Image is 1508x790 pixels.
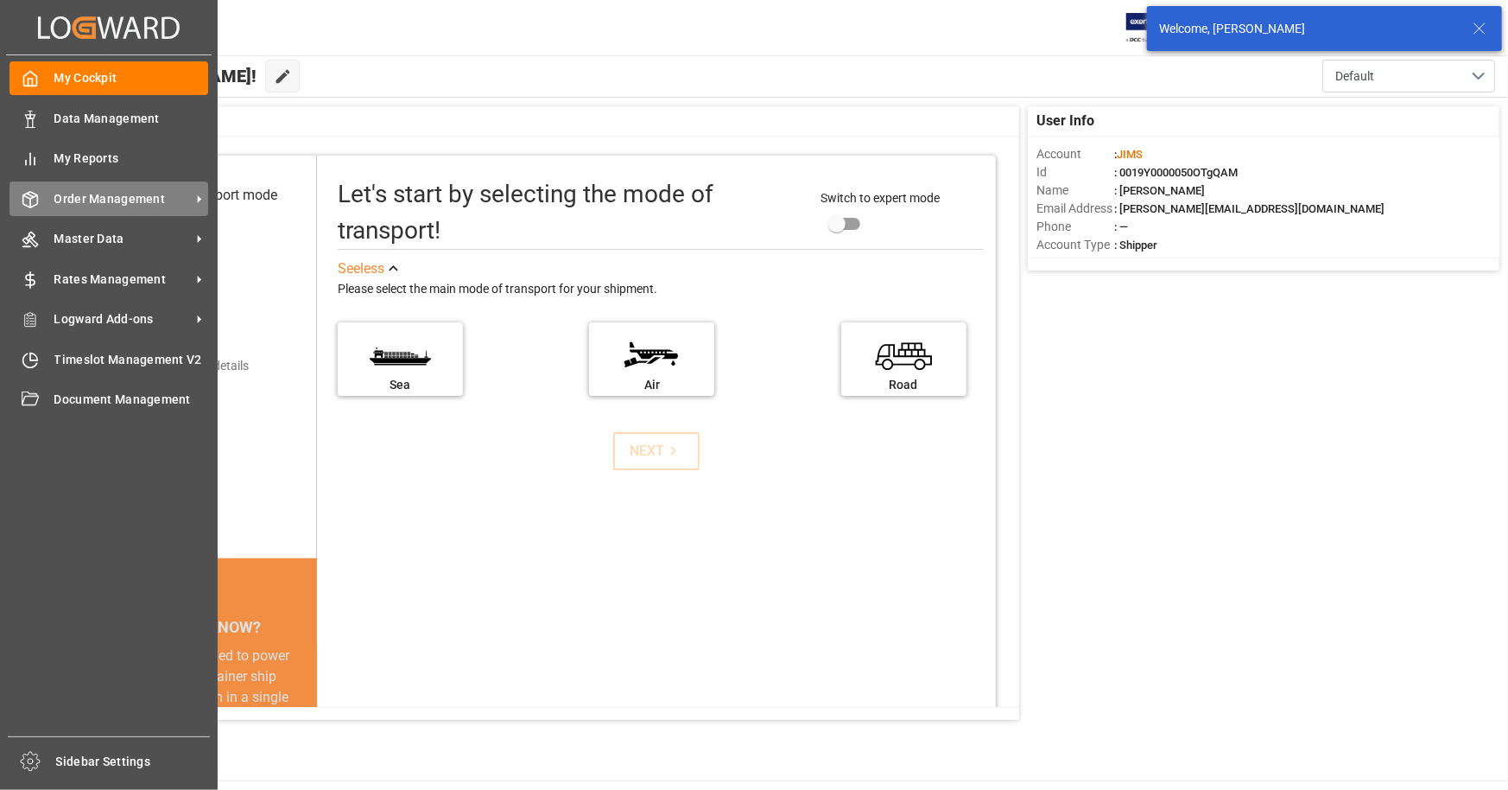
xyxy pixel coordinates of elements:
[1036,145,1114,163] span: Account
[1335,67,1374,86] span: Default
[10,101,208,135] a: Data Management
[54,190,191,208] span: Order Management
[1036,182,1114,200] span: Name
[56,753,211,771] span: Sidebar Settings
[630,441,682,462] div: NEXT
[338,258,384,279] div: See less
[54,310,191,328] span: Logward Add-ons
[346,376,454,394] div: Sea
[1114,148,1143,161] span: :
[1036,200,1114,218] span: Email Address
[1036,163,1114,182] span: Id
[10,61,208,95] a: My Cockpit
[54,150,209,168] span: My Reports
[1114,166,1238,179] span: : 0019Y0000050OTgQAM
[54,69,209,87] span: My Cockpit
[1036,236,1114,254] span: Account Type
[338,279,984,300] div: Please select the main mode of transport for your shipment.
[54,391,209,409] span: Document Management
[1114,239,1157,252] span: : Shipper
[1114,220,1128,233] span: : —
[1322,60,1495,92] button: open menu
[613,432,700,470] button: NEXT
[1036,218,1114,236] span: Phone
[10,383,208,417] a: Document Management
[1159,20,1456,38] div: Welcome, [PERSON_NAME]
[1114,202,1384,215] span: : [PERSON_NAME][EMAIL_ADDRESS][DOMAIN_NAME]
[54,271,191,289] span: Rates Management
[10,142,208,175] a: My Reports
[1126,13,1186,43] img: Exertis%20JAM%20-%20Email%20Logo.jpg_1722504956.jpg
[598,376,706,394] div: Air
[338,176,803,249] div: Let's start by selecting the mode of transport!
[821,191,940,205] span: Switch to expert mode
[54,110,209,128] span: Data Management
[1114,184,1205,197] span: : [PERSON_NAME]
[54,230,191,248] span: Master Data
[850,376,958,394] div: Road
[1036,111,1094,131] span: User Info
[141,357,249,375] div: Add shipping details
[1117,148,1143,161] span: JIMS
[54,351,209,369] span: Timeslot Management V2
[10,342,208,376] a: Timeslot Management V2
